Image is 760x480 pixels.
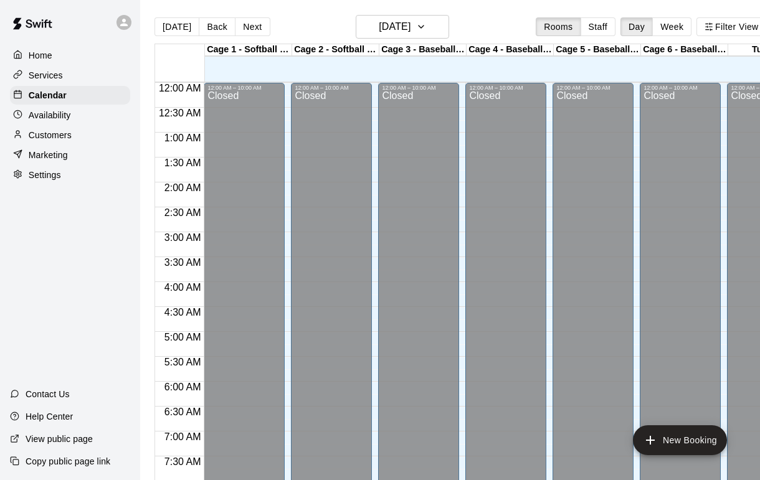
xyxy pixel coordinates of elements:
[161,332,204,342] span: 5:00 AM
[581,17,616,36] button: Staff
[469,85,543,91] div: 12:00 AM – 10:00 AM
[207,85,281,91] div: 12:00 AM – 10:00 AM
[161,182,204,193] span: 2:00 AM
[235,17,270,36] button: Next
[379,18,411,35] h6: [DATE]
[26,455,110,468] p: Copy public page link
[29,169,61,181] p: Settings
[161,382,204,392] span: 6:00 AM
[161,158,204,168] span: 1:30 AM
[156,83,204,93] span: 12:00 AM
[10,106,130,125] a: Availability
[10,46,130,65] a: Home
[156,108,204,118] span: 12:30 AM
[554,44,641,56] div: Cage 5 - Baseball (HitTrax)
[536,17,581,36] button: Rooms
[154,17,199,36] button: [DATE]
[10,126,130,144] a: Customers
[161,282,204,293] span: 4:00 AM
[556,85,630,91] div: 12:00 AM – 10:00 AM
[161,456,204,467] span: 7:30 AM
[356,15,449,39] button: [DATE]
[161,407,204,417] span: 6:30 AM
[26,410,73,423] p: Help Center
[161,207,204,218] span: 2:30 AM
[29,149,68,161] p: Marketing
[620,17,653,36] button: Day
[205,44,292,56] div: Cage 1 - Softball (Hack Attack)
[10,66,130,85] a: Services
[26,388,70,400] p: Contact Us
[633,425,727,455] button: add
[382,85,455,91] div: 12:00 AM – 10:00 AM
[26,433,93,445] p: View public page
[199,17,235,36] button: Back
[161,307,204,318] span: 4:30 AM
[161,257,204,268] span: 3:30 AM
[29,49,52,62] p: Home
[161,133,204,143] span: 1:00 AM
[295,85,368,91] div: 12:00 AM – 10:00 AM
[161,431,204,442] span: 7:00 AM
[29,89,67,101] p: Calendar
[10,146,130,164] a: Marketing
[161,232,204,243] span: 3:00 AM
[641,44,728,56] div: Cage 6 - Baseball (Hack Attack Hand-fed Machine)
[467,44,554,56] div: Cage 4 - Baseball (Triple Play)
[292,44,379,56] div: Cage 2 - Softball (Triple Play)
[379,44,467,56] div: Cage 3 - Baseball (Triple Play)
[29,109,71,121] p: Availability
[10,86,130,105] a: Calendar
[29,69,63,82] p: Services
[10,166,130,184] a: Settings
[29,129,72,141] p: Customers
[652,17,691,36] button: Week
[161,357,204,367] span: 5:30 AM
